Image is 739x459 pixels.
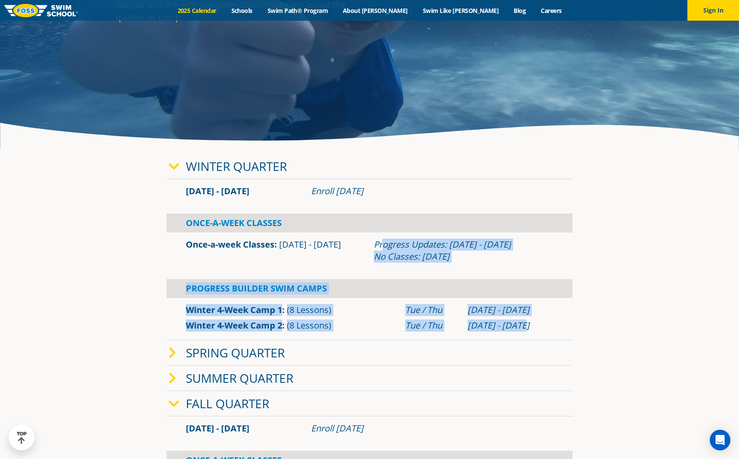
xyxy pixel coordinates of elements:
[186,319,282,331] a: Winter 4-Week Camp 2
[186,344,285,361] a: Spring Quarter
[506,6,533,15] a: Blog
[166,279,573,298] div: Progress Builder Swim Camps
[224,6,260,15] a: Schools
[186,185,249,197] span: [DATE] - [DATE]
[287,304,331,316] span: (8 Lessons)
[311,422,553,434] div: Enroll [DATE]
[260,6,335,15] a: Swim Path® Program
[279,239,341,250] span: [DATE] - [DATE]
[405,304,459,316] div: Tue / Thu
[336,6,416,15] a: About [PERSON_NAME]
[186,422,249,434] span: [DATE] - [DATE]
[374,239,553,263] div: Progress Updates: [DATE] - [DATE] No Classes: [DATE]
[170,6,224,15] a: 2025 Calendar
[186,158,287,174] a: Winter Quarter
[533,6,569,15] a: Careers
[186,239,274,250] a: Once-a-week Classes
[311,185,553,197] div: Enroll [DATE]
[405,319,459,332] div: Tue / Thu
[468,319,553,332] div: [DATE] - [DATE]
[186,395,269,412] a: Fall Quarter
[287,319,331,331] span: (8 Lessons)
[710,430,730,450] div: Open Intercom Messenger
[4,4,78,17] img: FOSS Swim School Logo
[186,304,282,316] a: Winter 4-Week Camp 1
[186,370,293,386] a: Summer Quarter
[468,304,553,316] div: [DATE] - [DATE]
[166,214,573,233] div: Once-A-Week Classes
[17,431,27,444] div: TOP
[415,6,506,15] a: Swim Like [PERSON_NAME]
